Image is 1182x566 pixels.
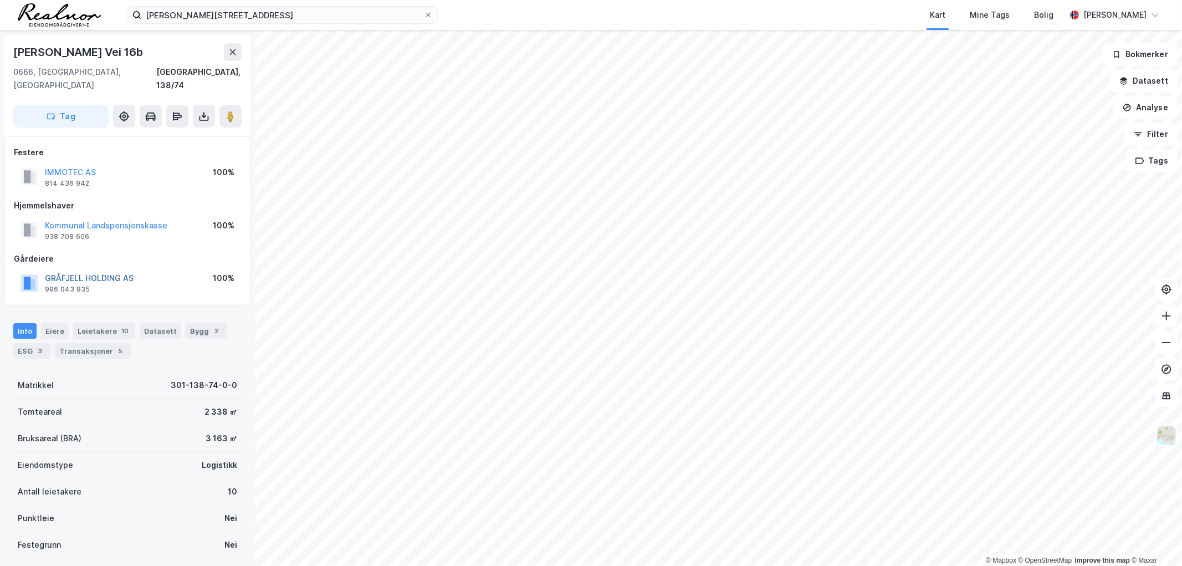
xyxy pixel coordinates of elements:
[115,345,126,356] div: 5
[41,323,69,339] div: Eiere
[119,325,131,336] div: 10
[228,485,237,498] div: 10
[73,323,135,339] div: Leietakere
[930,8,945,22] div: Kart
[45,179,89,188] div: 814 436 942
[1103,43,1178,65] button: Bokmerker
[18,3,101,27] img: realnor-logo.934646d98de889bb5806.png
[13,343,50,359] div: ESG
[211,325,222,336] div: 2
[986,557,1016,564] a: Mapbox
[970,8,1010,22] div: Mine Tags
[18,512,54,525] div: Punktleie
[1110,70,1178,92] button: Datasett
[14,146,241,159] div: Festere
[224,512,237,525] div: Nei
[13,323,37,339] div: Info
[55,343,131,359] div: Transaksjoner
[1127,513,1182,566] iframe: Chat Widget
[171,379,237,392] div: 301-138-74-0-0
[186,323,227,339] div: Bygg
[18,458,73,472] div: Eiendomstype
[13,43,145,61] div: [PERSON_NAME] Vei 16b
[18,405,62,419] div: Tomteareal
[1019,557,1072,564] a: OpenStreetMap
[45,285,90,294] div: 996 043 835
[213,166,234,179] div: 100%
[141,7,424,23] input: Søk på adresse, matrikkel, gårdeiere, leietakere eller personer
[18,485,81,498] div: Antall leietakere
[18,379,54,392] div: Matrikkel
[1034,8,1053,22] div: Bolig
[1156,425,1177,446] img: Z
[35,345,46,356] div: 3
[45,232,89,241] div: 938 708 606
[140,323,181,339] div: Datasett
[224,538,237,552] div: Nei
[1124,123,1178,145] button: Filter
[1083,8,1147,22] div: [PERSON_NAME]
[156,65,242,92] div: [GEOGRAPHIC_DATA], 138/74
[13,105,109,128] button: Tag
[206,432,237,445] div: 3 163 ㎡
[18,432,81,445] div: Bruksareal (BRA)
[213,272,234,285] div: 100%
[1113,96,1178,119] button: Analyse
[202,458,237,472] div: Logistikk
[204,405,237,419] div: 2 338 ㎡
[213,219,234,232] div: 100%
[13,65,156,92] div: 0666, [GEOGRAPHIC_DATA], [GEOGRAPHIC_DATA]
[14,252,241,266] div: Gårdeiere
[1126,150,1178,172] button: Tags
[18,538,61,552] div: Festegrunn
[1127,513,1182,566] div: Kontrollprogram for chat
[14,199,241,212] div: Hjemmelshaver
[1075,557,1130,564] a: Improve this map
